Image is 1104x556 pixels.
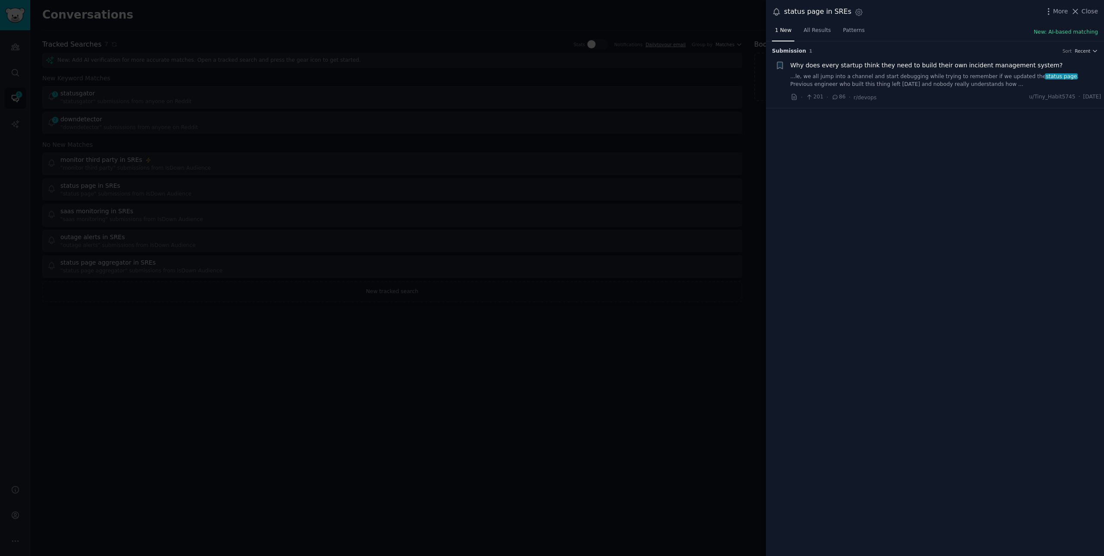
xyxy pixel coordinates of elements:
button: More [1044,7,1068,16]
div: Sort [1063,48,1072,54]
span: 201 [806,93,823,101]
span: Close [1082,7,1098,16]
span: More [1053,7,1068,16]
button: New: AI-based matching [1034,28,1098,36]
span: u/Tiny_Habit5745 [1029,93,1075,101]
span: All Results [803,27,831,35]
span: · [1079,93,1080,101]
span: Submission [772,47,806,55]
button: Close [1071,7,1098,16]
span: · [801,93,803,102]
span: r/devops [853,95,876,101]
a: Patterns [840,24,868,41]
span: status page [1045,73,1078,79]
a: All Results [800,24,834,41]
a: 1 New [772,24,794,41]
span: 86 [831,93,846,101]
div: status page in SREs [784,6,851,17]
span: Patterns [843,27,865,35]
span: 1 New [775,27,791,35]
span: [DATE] [1083,93,1101,101]
span: 1 [809,48,812,54]
span: · [826,93,828,102]
a: Why does every startup think they need to build their own incident management system? [790,61,1063,70]
span: Recent [1075,48,1090,54]
span: · [849,93,850,102]
button: Recent [1075,48,1098,54]
a: ...le, we all jump into a channel and start debugging while trying to remember if we updated thes... [790,73,1101,88]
